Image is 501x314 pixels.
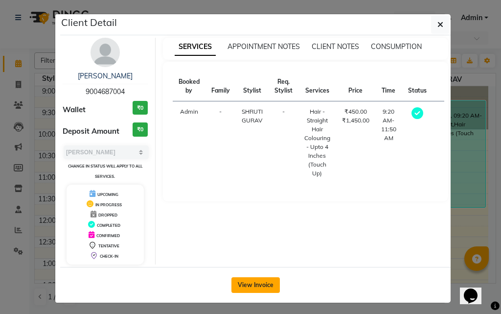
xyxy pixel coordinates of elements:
[342,116,369,125] div: ₹1,450.00
[175,38,216,56] span: SERVICES
[205,101,236,184] td: -
[236,72,269,101] th: Stylist
[242,108,263,124] span: SHRUTI GURAV
[375,72,402,101] th: Time
[61,15,117,30] h5: Client Detail
[402,72,433,101] th: Status
[95,202,122,207] span: IN PROGRESS
[68,164,142,179] small: Change in status will apply to all services.
[336,72,375,101] th: Price
[342,107,369,116] div: ₹450.00
[91,38,120,67] img: avatar
[205,72,236,101] th: Family
[460,275,491,304] iframe: chat widget
[63,104,86,116] span: Wallet
[304,107,330,125] div: Hair - Straight
[231,277,280,293] button: View Invoice
[304,125,330,178] div: Hair Colouring - Upto 4 Inches (Touch Up)
[98,213,117,217] span: DROPPED
[100,254,118,259] span: CHECK-IN
[269,101,298,184] td: -
[269,72,298,101] th: Req. Stylist
[97,192,118,197] span: UPCOMING
[375,101,402,184] td: 9:20 AM-11:50 AM
[63,126,119,137] span: Deposit Amount
[78,72,133,80] a: [PERSON_NAME]
[371,42,422,51] span: CONSUMPTION
[133,101,148,115] h3: ₹0
[86,87,125,96] span: 9004687004
[98,243,119,248] span: TENTATIVE
[312,42,359,51] span: CLIENT NOTES
[173,72,205,101] th: Booked by
[228,42,300,51] span: APPOINTMENT NOTES
[298,72,336,101] th: Services
[133,122,148,137] h3: ₹0
[96,233,120,238] span: CONFIRMED
[173,101,205,184] td: Admin
[97,223,120,228] span: COMPLETED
